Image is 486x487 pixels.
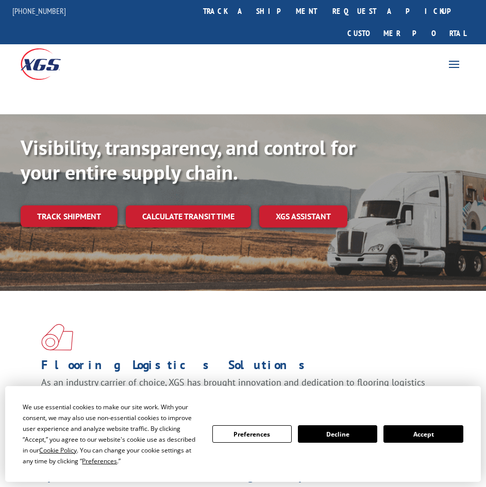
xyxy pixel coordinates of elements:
a: Customer Portal [340,22,474,44]
a: Track shipment [21,205,118,227]
a: XGS ASSISTANT [259,205,347,228]
button: Accept [383,425,463,443]
span: Preferences [82,457,117,465]
span: As an industry carrier of choice, XGS has brought innovation and dedication to flooring logistics... [41,376,425,401]
button: Preferences [212,425,292,443]
img: xgs-icon-total-supply-chain-intelligence-red [41,324,73,351]
h1: Flooring Logistics Solutions [41,359,437,376]
a: Calculate transit time [126,205,251,228]
div: Cookie Consent Prompt [5,386,481,482]
div: We use essential cookies to make our site work. With your consent, we may also use non-essential ... [23,402,199,466]
span: Cookie Policy [39,446,77,455]
b: Visibility, transparency, and control for your entire supply chain. [21,134,356,185]
a: [PHONE_NUMBER] [12,6,66,16]
button: Decline [298,425,377,443]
